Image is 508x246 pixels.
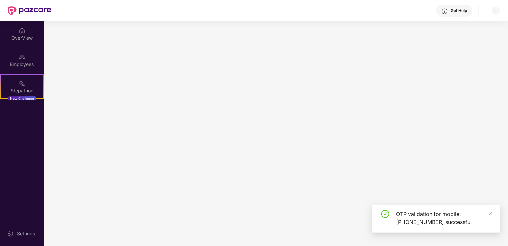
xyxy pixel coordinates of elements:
div: Settings [15,230,37,237]
img: svg+xml;base64,PHN2ZyBpZD0iSG9tZSIgeG1sbnM9Imh0dHA6Ly93d3cudzMub3JnLzIwMDAvc3ZnIiB3aWR0aD0iMjAiIG... [19,27,25,34]
span: check-circle [381,210,389,218]
div: Get Help [451,8,467,13]
div: New Challenge [8,96,36,101]
span: close [488,211,493,216]
div: OTP validation for mobile: [PHONE_NUMBER] successful [396,210,492,226]
img: svg+xml;base64,PHN2ZyBpZD0iSGVscC0zMngzMiIgeG1sbnM9Imh0dHA6Ly93d3cudzMub3JnLzIwMDAvc3ZnIiB3aWR0aD... [441,8,448,15]
img: New Pazcare Logo [8,6,51,15]
img: svg+xml;base64,PHN2ZyB4bWxucz0iaHR0cDovL3d3dy53My5vcmcvMjAwMC9zdmciIHdpZHRoPSIyMSIgaGVpZ2h0PSIyMC... [19,80,25,87]
img: svg+xml;base64,PHN2ZyBpZD0iRW1wbG95ZWVzIiB4bWxucz0iaHR0cDovL3d3dy53My5vcmcvMjAwMC9zdmciIHdpZHRoPS... [19,54,25,60]
img: svg+xml;base64,PHN2ZyBpZD0iRHJvcGRvd24tMzJ4MzIiIHhtbG5zPSJodHRwOi8vd3d3LnczLm9yZy8yMDAwL3N2ZyIgd2... [493,8,499,13]
img: svg+xml;base64,PHN2ZyBpZD0iU2V0dGluZy0yMHgyMCIgeG1sbnM9Imh0dHA6Ly93d3cudzMub3JnLzIwMDAvc3ZnIiB3aW... [7,230,14,237]
div: Stepathon [1,87,43,94]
